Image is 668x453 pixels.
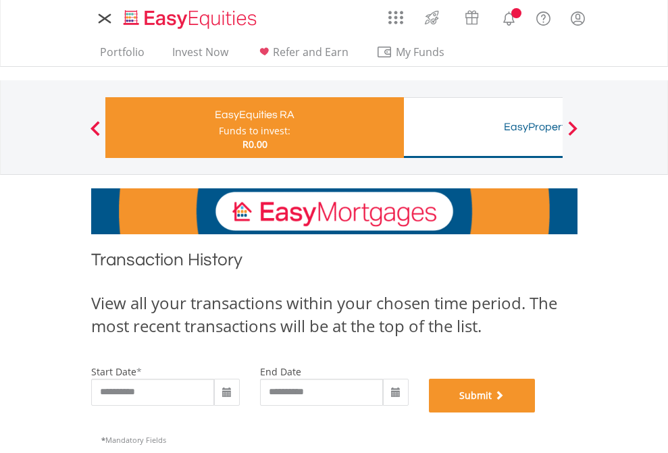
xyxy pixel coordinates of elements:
[526,3,561,30] a: FAQ's and Support
[492,3,526,30] a: Notifications
[273,45,349,59] span: Refer and Earn
[113,105,396,124] div: EasyEquities RA
[260,365,301,378] label: end date
[82,128,109,141] button: Previous
[121,8,262,30] img: EasyEquities_Logo.png
[95,45,150,66] a: Portfolio
[219,124,290,138] div: Funds to invest:
[421,7,443,28] img: thrive-v2.svg
[91,365,136,378] label: start date
[167,45,234,66] a: Invest Now
[118,3,262,30] a: Home page
[429,379,536,412] button: Submit
[461,7,483,28] img: vouchers-v2.svg
[91,248,577,278] h1: Transaction History
[376,43,465,61] span: My Funds
[388,10,403,25] img: grid-menu-icon.svg
[380,3,412,25] a: AppsGrid
[561,3,595,33] a: My Profile
[452,3,492,28] a: Vouchers
[101,435,166,445] span: Mandatory Fields
[559,128,586,141] button: Next
[242,138,267,151] span: R0.00
[91,188,577,234] img: EasyMortage Promotion Banner
[91,292,577,338] div: View all your transactions within your chosen time period. The most recent transactions will be a...
[251,45,354,66] a: Refer and Earn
